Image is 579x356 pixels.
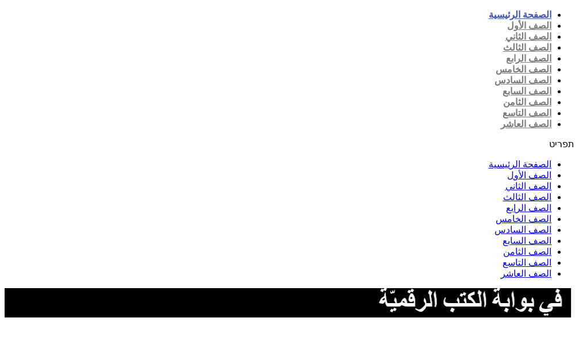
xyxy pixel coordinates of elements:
[75,139,574,150] div: כפתור פתיחת תפריט
[506,203,551,213] a: الصف الرابع
[505,181,551,191] a: الصف الثاني
[503,236,551,246] a: الصف السابع
[496,64,551,74] a: الصف الخامس
[494,225,551,235] a: الصف السادس
[505,32,551,41] a: الصف الثاني
[507,170,551,180] a: الصف الأول
[507,21,551,30] a: الصف الأول
[549,139,574,149] span: תפריט
[503,108,551,118] a: الصف التاسع
[503,86,551,96] a: الصف السابع
[503,43,551,52] a: الصف الثالث
[489,10,551,20] a: الصفحة الرئيسية
[503,247,551,257] a: الصف الثامن
[496,214,551,224] a: الصف الخامس
[494,75,551,85] a: الصف السادس
[501,119,551,129] a: الصف العاشر
[506,53,551,63] a: الصف الرابع
[489,159,551,169] a: الصفحة الرئيسية
[503,192,551,202] a: الصف الثالث
[501,269,551,278] a: الصف العاشر
[503,97,551,107] a: الصف الثامن
[503,258,551,267] a: الصف التاسع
